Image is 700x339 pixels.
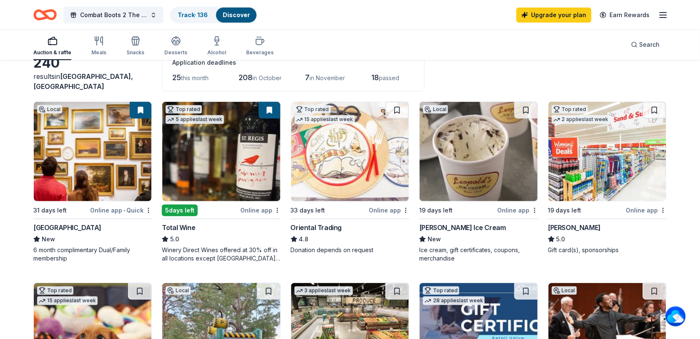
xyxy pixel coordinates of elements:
div: Meals [91,49,106,56]
div: Alcohol [207,49,226,56]
span: in November [310,74,345,81]
div: Local [423,105,448,114]
div: Gift card(s), sponsorships [548,246,667,254]
div: 2 applies last week [552,115,610,124]
a: Discover [223,11,250,18]
span: Search [640,40,660,50]
img: Image for Oriental Trading [291,102,409,201]
div: Application deadlines [172,58,414,68]
a: Image for Total WineTop rated5 applieslast week5days leftOnline appTotal Wine5.0Winery Direct Win... [162,101,280,263]
button: Search [624,36,667,53]
div: [PERSON_NAME] Ice Cream [419,223,506,233]
div: Online app [626,205,667,215]
a: Image for Oriental TradingTop rated15 applieslast week33 days leftOnline appOriental Trading4.8Do... [291,101,409,254]
div: [PERSON_NAME] [548,223,601,233]
button: Alcohol [207,33,226,60]
div: [GEOGRAPHIC_DATA] [33,223,101,233]
div: 33 days left [291,205,325,215]
a: Track· 136 [178,11,208,18]
a: Image for Leopold's Ice CreamLocal19 days leftOnline app[PERSON_NAME] Ice CreamNewIce cream, gift... [419,101,538,263]
div: 5 applies last week [166,115,224,124]
div: Online app [498,205,538,215]
span: • [123,207,125,214]
div: Top rated [552,105,588,114]
div: Local [37,105,62,114]
button: Snacks [126,33,144,60]
span: 25 [172,73,181,82]
div: Online app [240,205,281,215]
div: results [33,71,152,91]
div: Beverages [246,49,274,56]
span: this month [181,74,209,81]
a: Image for Winn-DixieTop rated2 applieslast week19 days leftOnline app[PERSON_NAME]5.0Gift card(s)... [548,101,667,254]
div: Local [552,286,577,295]
div: 28 applies last week [423,296,485,305]
div: Local [166,286,191,295]
div: Auction & raffle [33,49,71,56]
div: 15 applies last week [37,296,98,305]
div: 15 applies last week [295,115,355,124]
span: Combat Boots 2 The Boardroom presents the "United We Stand" Campaign [80,10,147,20]
span: 5.0 [556,234,565,244]
button: Desserts [164,33,187,60]
div: Online app Quick [90,205,152,215]
div: 3 applies last week [295,286,353,295]
span: in October [252,74,282,81]
div: 19 days left [548,205,582,215]
a: Home [33,5,57,25]
a: Upgrade your plan [516,8,592,23]
div: Donation depends on request [291,246,409,254]
button: Meals [91,33,106,60]
div: 19 days left [419,205,453,215]
button: Track· 136Discover [170,7,257,23]
div: Online app [369,205,409,215]
button: Combat Boots 2 The Boardroom presents the "United We Stand" Campaign [63,7,164,23]
span: 5.0 [170,234,179,244]
img: Image for Winn-Dixie [549,102,666,201]
div: Snacks [126,49,144,56]
div: Top rated [423,286,459,295]
span: 208 [239,73,252,82]
div: Total Wine [162,223,195,233]
div: Top rated [166,105,202,114]
div: 5 days left [162,205,198,216]
a: Earn Rewards [595,8,655,23]
a: Image for High Museum of ArtLocal31 days leftOnline app•Quick[GEOGRAPHIC_DATA]New6 month complime... [33,101,152,263]
div: Top rated [37,286,73,295]
div: Top rated [295,105,331,114]
div: Desserts [164,49,187,56]
span: 18 [371,73,379,82]
div: 6 month complimentary Dual/Family membership [33,246,152,263]
span: 4.8 [299,234,309,244]
span: New [42,234,55,244]
div: 240 [33,55,152,71]
div: Oriental Trading [291,223,342,233]
div: 31 days left [33,205,67,215]
span: [GEOGRAPHIC_DATA], [GEOGRAPHIC_DATA] [33,72,133,91]
button: Auction & raffle [33,33,71,60]
div: Winery Direct Wines offered at 30% off in all locations except [GEOGRAPHIC_DATA], [GEOGRAPHIC_DAT... [162,246,280,263]
span: 7 [305,73,310,82]
img: Image for Total Wine [162,102,280,201]
button: Beverages [246,33,274,60]
span: New [428,234,441,244]
img: Image for Leopold's Ice Cream [420,102,537,201]
img: Image for High Museum of Art [34,102,151,201]
div: Ice cream, gift certificates, coupons, merchandise [419,246,538,263]
span: passed [379,74,399,81]
span: in [33,72,133,91]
